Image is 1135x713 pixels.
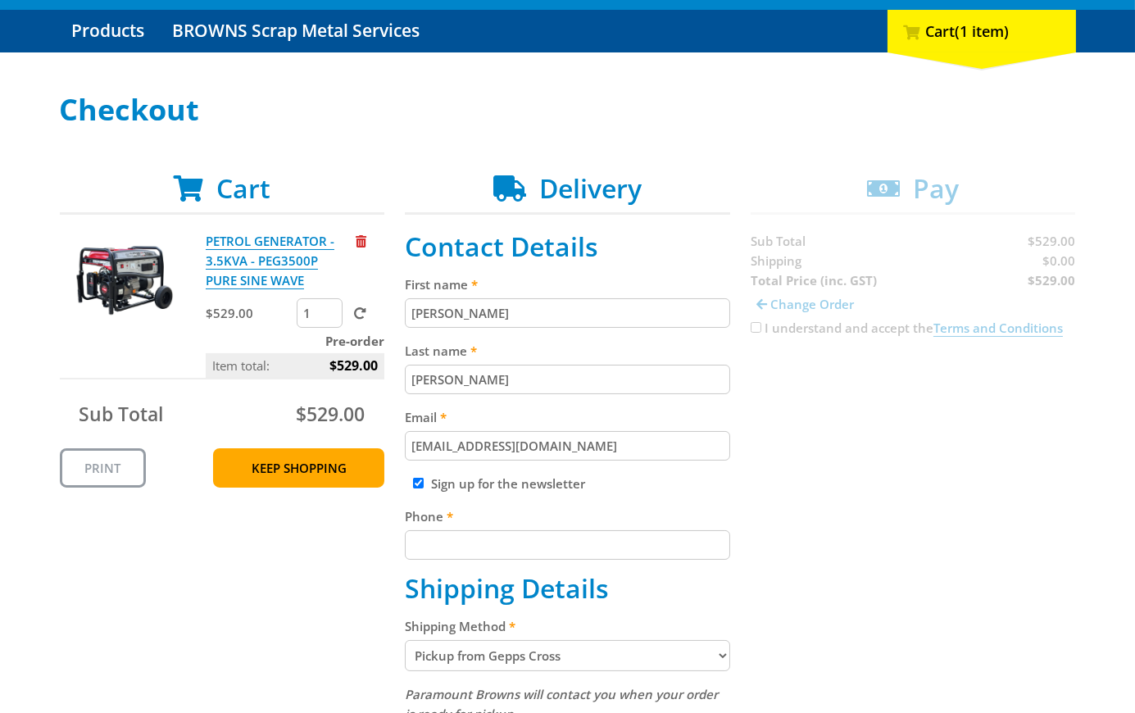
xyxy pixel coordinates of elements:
[213,448,384,488] a: Keep Shopping
[79,401,164,427] span: Sub Total
[356,233,366,249] a: Remove from cart
[405,431,730,461] input: Please enter your email address.
[405,365,730,394] input: Please enter your last name.
[405,275,730,294] label: First name
[216,170,270,206] span: Cart
[405,341,730,361] label: Last name
[405,231,730,262] h2: Contact Details
[888,10,1076,52] div: Cart
[539,170,642,206] span: Delivery
[431,475,585,492] label: Sign up for the newsletter
[405,506,730,526] label: Phone
[161,10,433,52] a: Go to the BROWNS Scrap Metal Services page
[75,231,174,329] img: PETROL GENERATOR - 3.5KVA - PEG3500P PURE SINE WAVE
[60,448,146,488] a: Print
[405,407,730,427] label: Email
[60,93,1076,126] h1: Checkout
[206,331,384,351] p: Pre-order
[329,353,378,378] span: $529.00
[956,21,1010,41] span: (1 item)
[60,10,157,52] a: Go to the Products page
[206,233,334,289] a: PETROL GENERATOR - 3.5KVA - PEG3500P PURE SINE WAVE
[405,573,730,604] h2: Shipping Details
[296,401,365,427] span: $529.00
[405,640,730,671] select: Please select a shipping method.
[405,616,730,636] label: Shipping Method
[405,298,730,328] input: Please enter your first name.
[206,303,293,323] p: $529.00
[206,353,384,378] p: Item total:
[405,530,730,560] input: Please enter your telephone number.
